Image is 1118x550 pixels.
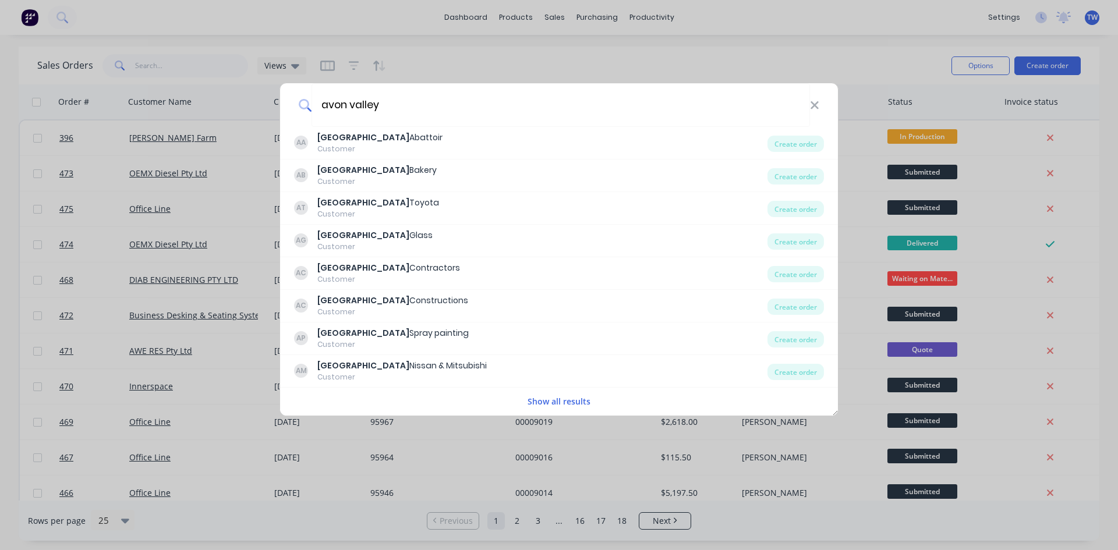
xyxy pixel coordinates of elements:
b: [GEOGRAPHIC_DATA] [317,294,409,306]
b: [GEOGRAPHIC_DATA] [317,360,409,371]
input: Enter a customer name to create a new order... [312,83,810,127]
b: [GEOGRAPHIC_DATA] [317,164,409,176]
b: [GEOGRAPHIC_DATA] [317,132,409,143]
b: [GEOGRAPHIC_DATA] [317,327,409,339]
div: Create order [767,364,824,380]
div: Customer [317,242,433,252]
div: Create order [767,233,824,250]
div: AA [294,136,308,150]
div: AT [294,201,308,215]
b: [GEOGRAPHIC_DATA] [317,197,409,208]
button: Show all results [524,395,594,408]
div: AM [294,364,308,378]
div: Customer [317,176,437,187]
div: Customer [317,307,468,317]
div: AP [294,331,308,345]
div: Create order [767,266,824,282]
div: Glass [317,229,433,242]
div: Nissan & Mitsubishi [317,360,487,372]
div: Constructions [317,294,468,307]
div: Contractors [317,262,460,274]
div: Create order [767,201,824,217]
div: Customer [317,372,487,382]
div: Bakery [317,164,437,176]
div: Customer [317,144,443,154]
b: [GEOGRAPHIC_DATA] [317,262,409,274]
div: Create order [767,299,824,315]
div: AC [294,299,308,313]
div: Toyota [317,197,439,209]
div: Create order [767,331,824,347]
div: Customer [317,339,469,350]
div: Spray painting [317,327,469,339]
div: AB [294,168,308,182]
b: [GEOGRAPHIC_DATA] [317,229,409,241]
div: AG [294,233,308,247]
div: Create order [767,168,824,184]
div: Create order [767,136,824,152]
div: AC [294,266,308,280]
div: Abattoir [317,132,443,144]
div: Customer [317,209,439,219]
div: Customer [317,274,460,285]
